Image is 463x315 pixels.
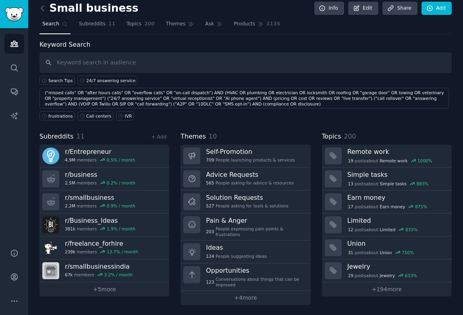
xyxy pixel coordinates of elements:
div: 1000 % [417,158,432,164]
div: 875 % [415,204,427,209]
div: members [65,180,135,186]
span: Subreddits [79,21,106,28]
h3: Advice Requests [206,170,293,179]
span: 31 [348,250,353,255]
span: Themes [181,132,206,142]
span: 4.9M [65,157,75,163]
div: ("missed calls" OR "after hours calls" OR "overflow calls" OR "on-call dispatch") AND (HVAC OR pl... [45,90,447,107]
h3: Union [347,239,446,248]
a: r/smallbusiness2.2Mmembers0.9% / month [39,191,169,213]
div: People expressing pain points & frustrations [206,226,305,237]
div: members [65,272,133,278]
div: members [65,157,135,163]
span: 200 [144,21,155,28]
div: post s about [347,180,430,187]
span: Ask [205,21,214,28]
div: post s about [347,272,418,279]
h3: Opportunities [206,266,305,275]
div: People launching products & services [206,157,295,163]
span: 709 [206,157,214,163]
a: Subreddits11 [76,18,118,34]
div: 1.9 % / month [107,226,135,232]
a: Union31postsaboutUnion750% [322,236,452,259]
span: Topics [322,132,341,142]
a: Simple tasks13postsaboutSimple tasks883% [322,168,452,191]
img: Business_Ideas [42,216,59,233]
a: +5more [39,282,169,296]
h3: Remote work [347,147,446,156]
span: 10 [209,133,217,140]
div: 833 % [405,227,417,232]
h3: Limited [347,216,446,225]
span: 2.2M [65,203,75,209]
h3: Simple tasks [347,170,446,179]
div: members [65,226,135,232]
h3: Jewelry [347,262,446,271]
span: Products [234,21,255,28]
span: 239k [65,249,75,255]
span: 1135 [266,21,280,28]
span: Remote work [380,158,407,164]
span: 203 [206,229,214,234]
a: Edit [348,2,378,15]
div: post s about [347,157,433,164]
a: Pain & Anger203People expressing pain points & frustrations [181,213,310,241]
div: 633 % [405,273,417,278]
div: 0.9 % / month [107,203,135,209]
h3: r/ smallbusiness [65,193,135,202]
a: r/freelance_forhire239kmembers13.7% / month [39,236,169,259]
div: 0.5 % / month [107,157,135,163]
span: Themes [166,21,186,28]
img: Entrepreneur [42,147,59,164]
span: 13 [348,181,353,187]
div: members [65,249,138,255]
h3: Self-Promotion [206,147,295,156]
a: Ask [202,18,225,34]
a: Opportunities123Conversations about things that can be improved [181,263,310,291]
a: r/Business_Ideas381kmembers1.9% / month [39,213,169,236]
span: 19 [348,158,353,164]
h3: r/ business [65,170,135,179]
input: Keyword search in audience [39,52,452,73]
span: 11 [108,21,115,28]
div: People suggesting ideas [206,253,267,259]
span: 67k [65,272,73,278]
div: 24/7 answering service [86,78,135,83]
a: Products1135 [231,18,283,34]
span: 527 [206,203,214,209]
a: + Add [151,134,166,140]
span: 11 [77,133,85,140]
img: smallbusinessindia [42,262,59,279]
span: 19 [348,273,353,278]
span: Union [380,250,392,255]
div: 3.2 % / month [104,272,133,278]
a: Jewelry19postsaboutJewelry633% [322,259,452,282]
img: GummySearch logo [5,7,23,21]
a: r/smallbusinessindia67kmembers3.2% / month [39,259,169,282]
a: r/Entrepreneur4.9Mmembers0.5% / month [39,145,169,168]
div: Conversations about things that can be improved [206,276,305,288]
div: post s about [347,249,415,256]
div: post s about [347,226,418,233]
h3: r/ smallbusinessindia [65,262,133,271]
span: 124 [206,253,214,259]
a: Search [39,18,71,34]
a: Ideas124People suggesting ideas [181,240,310,263]
div: post s about [347,203,428,210]
h3: r/ Entrepreneur [65,147,135,156]
span: 123 [206,279,214,285]
button: Search Tips [39,76,75,85]
a: IVR [116,111,134,120]
span: Search Tips [48,78,73,83]
div: IVR [125,113,132,119]
span: Search [42,21,59,28]
div: Call centers [86,113,111,119]
span: Topics [127,21,141,28]
a: +4more [181,291,310,305]
a: Remote work19postsaboutRemote work1000% [322,145,452,168]
div: 0.2 % / month [107,180,135,186]
div: People asking for tools & solutions [206,203,288,209]
div: frustrations [48,113,73,119]
a: Info [314,2,344,15]
span: 565 [206,180,214,186]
